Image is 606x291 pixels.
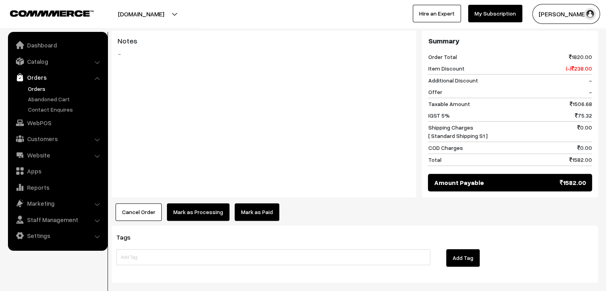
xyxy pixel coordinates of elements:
[13,21,19,27] img: website_grey.svg
[10,196,105,210] a: Marketing
[570,100,592,108] span: 1506.68
[428,100,470,108] span: Taxable Amount
[118,37,410,45] h3: Notes
[577,144,592,152] span: 0.00
[30,47,71,52] div: Domain Overview
[428,64,464,73] span: Item Discount
[10,116,105,130] a: WebPOS
[569,155,592,164] span: 1582.00
[21,21,88,27] div: Domain: [DOMAIN_NAME]
[10,212,105,227] a: Staff Management
[88,47,134,52] div: Keywords by Traffic
[428,37,592,45] h3: Summary
[10,148,105,162] a: Website
[26,95,105,103] a: Abandoned Cart
[413,5,461,22] a: Hire an Expert
[434,178,484,187] span: Amount Payable
[10,8,80,18] a: COMMMERCE
[428,53,457,61] span: Order Total
[584,8,596,20] img: user
[116,233,140,241] span: Tags
[428,123,487,140] span: Shipping Charges [ Standard Shipping S1 ]
[10,164,105,178] a: Apps
[79,46,86,53] img: tab_keywords_by_traffic_grey.svg
[10,38,105,52] a: Dashboard
[589,76,592,85] span: -
[560,178,586,187] span: 1582.00
[10,10,94,16] img: COMMMERCE
[22,13,39,19] div: v 4.0.25
[428,111,449,120] span: IGST 5%
[575,111,592,120] span: 75.32
[116,249,430,265] input: Add Tag
[116,203,162,221] button: Cancel Order
[589,88,592,96] span: -
[13,13,19,19] img: logo_orange.svg
[10,228,105,243] a: Settings
[118,49,410,59] blockquote: -
[428,88,442,96] span: Offer
[577,123,592,140] span: 0.00
[10,180,105,195] a: Reports
[468,5,522,22] a: My Subscription
[167,203,229,221] button: Mark as Processing
[22,46,28,53] img: tab_domain_overview_orange.svg
[26,105,105,114] a: Contact Enquires
[566,64,592,73] span: (-) 238.00
[26,85,105,93] a: Orders
[235,203,279,221] a: Mark as Paid
[10,54,105,69] a: Catalog
[532,4,600,24] button: [PERSON_NAME]…
[428,155,441,164] span: Total
[10,70,105,85] a: Orders
[10,132,105,146] a: Customers
[90,4,192,24] button: [DOMAIN_NAME]
[428,144,463,152] span: COD Charges
[446,249,480,267] button: Add Tag
[428,76,478,85] span: Additional Discount
[569,53,592,61] span: 1820.00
